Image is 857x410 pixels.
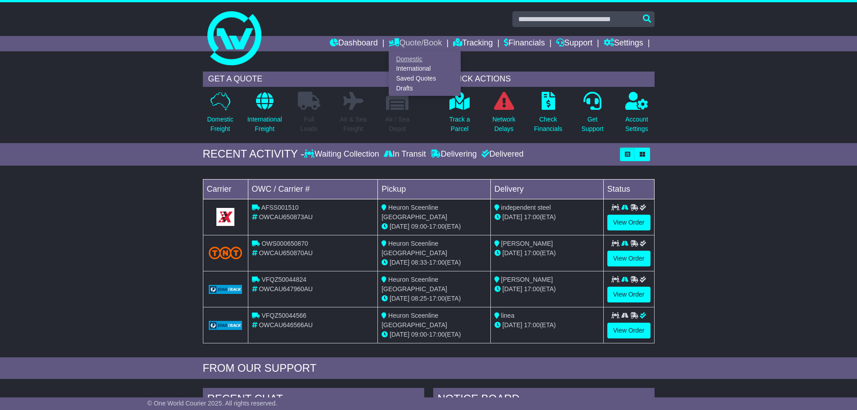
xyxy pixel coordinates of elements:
[534,91,563,139] a: CheckFinancials
[534,115,562,134] p: Check Financials
[261,204,299,211] span: AFSS001510
[248,179,378,199] td: OWC / Carrier #
[390,259,409,266] span: [DATE]
[490,179,603,199] td: Delivery
[492,91,516,139] a: NetworkDelays
[411,331,427,338] span: 09:00
[524,321,540,329] span: 17:00
[209,285,242,294] img: GetCarrierServiceLogo
[203,179,248,199] td: Carrier
[216,208,234,226] img: GetCarrierServiceLogo
[381,258,487,267] div: - (ETA)
[389,83,460,93] a: Drafts
[389,51,461,96] div: Quote/Book
[381,149,428,159] div: In Transit
[381,240,447,257] span: Heuron Sceenline [GEOGRAPHIC_DATA]
[389,54,460,64] a: Domestic
[389,74,460,84] a: Saved Quotes
[381,294,487,303] div: - (ETA)
[625,115,648,134] p: Account Settings
[604,36,643,51] a: Settings
[429,295,445,302] span: 17:00
[501,276,553,283] span: [PERSON_NAME]
[148,400,278,407] span: © One World Courier 2025. All rights reserved.
[378,179,491,199] td: Pickup
[261,276,306,283] span: VFQZ50044824
[429,259,445,266] span: 17:00
[503,321,522,329] span: [DATE]
[259,249,313,257] span: OWCAU650870AU
[494,284,600,294] div: (ETA)
[298,115,320,134] p: Full Loads
[449,115,470,134] p: Track a Parcel
[203,362,655,375] div: FROM OUR SUPPORT
[206,91,233,139] a: DomesticFreight
[501,240,553,247] span: [PERSON_NAME]
[429,331,445,338] span: 17:00
[492,115,515,134] p: Network Delays
[411,259,427,266] span: 08:33
[503,249,522,257] span: [DATE]
[411,223,427,230] span: 09:00
[259,213,313,221] span: OWCAU650873AU
[381,222,487,231] div: - (ETA)
[607,287,651,302] a: View Order
[390,331,409,338] span: [DATE]
[203,72,415,87] div: GET A QUOTE
[453,36,493,51] a: Tracking
[259,321,313,329] span: OWCAU646566AU
[494,320,600,330] div: (ETA)
[330,36,378,51] a: Dashboard
[524,213,540,221] span: 17:00
[524,285,540,293] span: 17:00
[261,312,306,319] span: VFQZ50044566
[581,91,604,139] a: GetSupport
[390,295,409,302] span: [DATE]
[381,276,447,293] span: Heuron Sceenline [GEOGRAPHIC_DATA]
[390,223,409,230] span: [DATE]
[381,204,447,221] span: Heuron Sceenline [GEOGRAPHIC_DATA]
[607,251,651,266] a: View Order
[607,323,651,338] a: View Order
[449,91,471,139] a: Track aParcel
[429,223,445,230] span: 17:00
[304,149,381,159] div: Waiting Collection
[203,148,305,161] div: RECENT ACTIVITY -
[504,36,545,51] a: Financials
[381,330,487,339] div: - (ETA)
[494,248,600,258] div: (ETA)
[247,91,283,139] a: InternationalFreight
[340,115,367,134] p: Air & Sea Freight
[428,149,479,159] div: Delivering
[603,179,654,199] td: Status
[259,285,313,293] span: OWCAU647960AU
[261,240,308,247] span: OWS000650870
[389,64,460,74] a: International
[524,249,540,257] span: 17:00
[442,72,655,87] div: QUICK ACTIONS
[389,36,442,51] a: Quote/Book
[503,213,522,221] span: [DATE]
[607,215,651,230] a: View Order
[625,91,649,139] a: AccountSettings
[494,212,600,222] div: (ETA)
[207,115,233,134] p: Domestic Freight
[386,115,410,134] p: Air / Sea Depot
[209,321,242,330] img: GetCarrierServiceLogo
[501,312,515,319] span: linea
[411,295,427,302] span: 08:25
[581,115,603,134] p: Get Support
[479,149,524,159] div: Delivered
[209,247,242,259] img: TNT_Domestic.png
[501,204,551,211] span: independent steel
[503,285,522,293] span: [DATE]
[556,36,592,51] a: Support
[381,312,447,329] span: Heuron Sceenline [GEOGRAPHIC_DATA]
[247,115,282,134] p: International Freight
